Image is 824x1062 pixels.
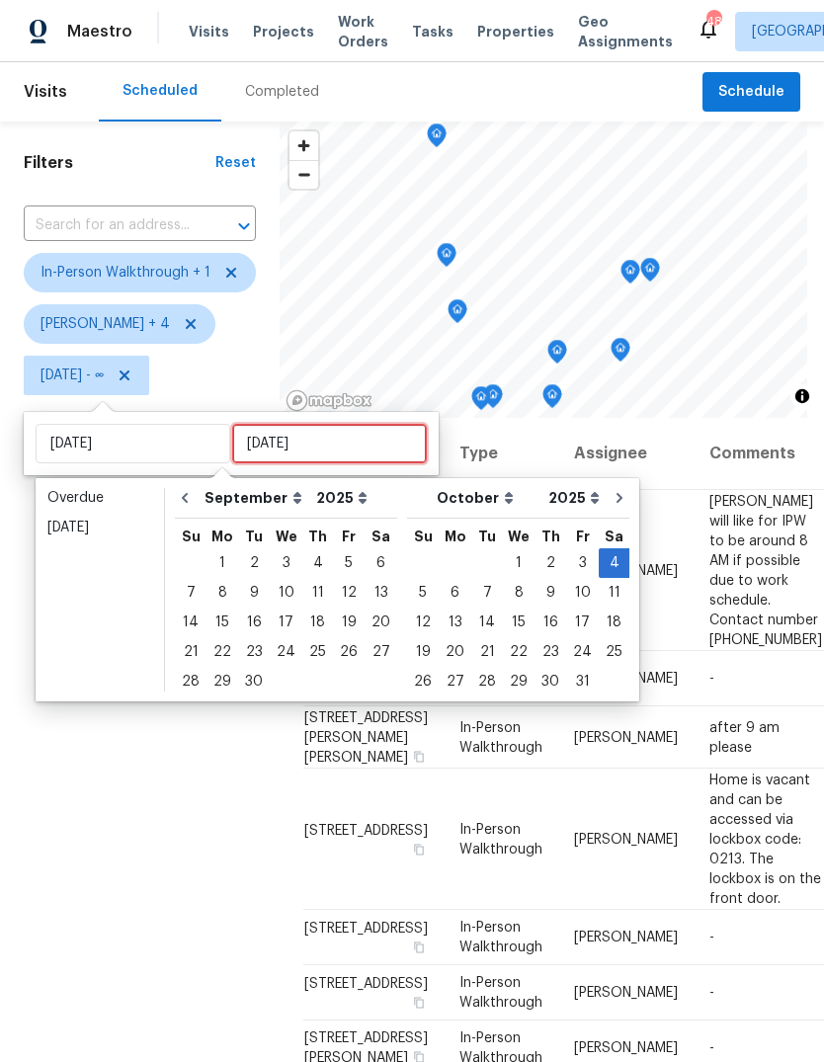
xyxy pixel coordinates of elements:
[566,637,599,667] div: Fri Oct 24 2025
[566,667,599,696] div: Fri Oct 31 2025
[437,243,456,274] div: Map marker
[333,548,365,578] div: Fri Sep 05 2025
[304,710,428,764] span: [STREET_ADDRESS][PERSON_NAME][PERSON_NAME]
[410,939,428,956] button: Copy Address
[365,638,397,666] div: 27
[542,384,562,415] div: Map marker
[599,608,629,637] div: Sat Oct 18 2025
[238,637,270,667] div: Tue Sep 23 2025
[365,608,397,637] div: Sat Sep 20 2025
[215,153,256,173] div: Reset
[432,483,543,513] select: Month
[36,424,230,463] input: Start date
[304,977,428,991] span: [STREET_ADDRESS]
[206,667,238,696] div: Mon Sep 29 2025
[302,638,333,666] div: 25
[471,608,503,637] div: Tue Oct 14 2025
[302,608,333,637] div: Thu Sep 18 2025
[270,578,302,608] div: Wed Sep 10 2025
[439,668,471,695] div: 27
[566,579,599,607] div: 10
[709,494,822,646] span: [PERSON_NAME] will like for IPW to be around 8 AM if possible due to work schedule. Contact numbe...
[535,579,566,607] div: 9
[574,730,678,744] span: [PERSON_NAME]
[611,338,630,368] div: Map marker
[41,366,104,385] span: [DATE] - ∞
[702,72,800,113] button: Schedule
[238,578,270,608] div: Tue Sep 09 2025
[503,608,535,637] div: Wed Oct 15 2025
[302,609,333,636] div: 18
[599,638,629,666] div: 25
[123,81,198,101] div: Scheduled
[599,548,629,578] div: Sat Oct 04 2025
[796,385,808,407] span: Toggle attribution
[412,25,453,39] span: Tasks
[535,548,566,578] div: Thu Oct 02 2025
[471,386,491,417] div: Map marker
[566,608,599,637] div: Fri Oct 17 2025
[535,609,566,636] div: 16
[289,131,318,160] span: Zoom in
[270,609,302,636] div: 17
[471,668,503,695] div: 28
[206,609,238,636] div: 15
[302,579,333,607] div: 11
[640,258,660,288] div: Map marker
[706,12,720,32] div: 48
[371,530,390,543] abbr: Saturday
[566,609,599,636] div: 17
[605,478,634,518] button: Go to next month
[333,609,365,636] div: 19
[709,1041,714,1055] span: -
[410,747,428,765] button: Copy Address
[175,578,206,608] div: Sun Sep 07 2025
[459,976,542,1010] span: In-Person Walkthrough
[535,578,566,608] div: Thu Oct 09 2025
[503,668,535,695] div: 29
[206,638,238,666] div: 22
[302,578,333,608] div: Thu Sep 11 2025
[206,549,238,577] div: 1
[253,22,314,41] span: Projects
[230,212,258,240] button: Open
[471,637,503,667] div: Tue Oct 21 2025
[790,384,814,408] button: Toggle attribution
[503,549,535,577] div: 1
[558,418,694,490] th: Assignee
[471,579,503,607] div: 7
[620,260,640,290] div: Map marker
[182,530,201,543] abbr: Sunday
[574,832,678,846] span: [PERSON_NAME]
[407,579,439,607] div: 5
[175,579,206,607] div: 7
[211,530,233,543] abbr: Monday
[471,638,503,666] div: 21
[576,530,590,543] abbr: Friday
[304,823,428,837] span: [STREET_ADDRESS]
[478,530,496,543] abbr: Tuesday
[175,608,206,637] div: Sun Sep 14 2025
[471,609,503,636] div: 14
[709,672,714,686] span: -
[338,12,388,51] span: Work Orders
[175,609,206,636] div: 14
[541,530,560,543] abbr: Thursday
[503,579,535,607] div: 8
[302,637,333,667] div: Thu Sep 25 2025
[535,638,566,666] div: 23
[245,82,319,102] div: Completed
[308,530,327,543] abbr: Thursday
[535,667,566,696] div: Thu Oct 30 2025
[270,549,302,577] div: 3
[605,530,623,543] abbr: Saturday
[206,608,238,637] div: Mon Sep 15 2025
[238,549,270,577] div: 2
[67,22,132,41] span: Maestro
[439,638,471,666] div: 20
[232,424,427,463] input: Sat, Oct 03
[566,549,599,577] div: 3
[407,668,439,695] div: 26
[407,609,439,636] div: 12
[238,668,270,695] div: 30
